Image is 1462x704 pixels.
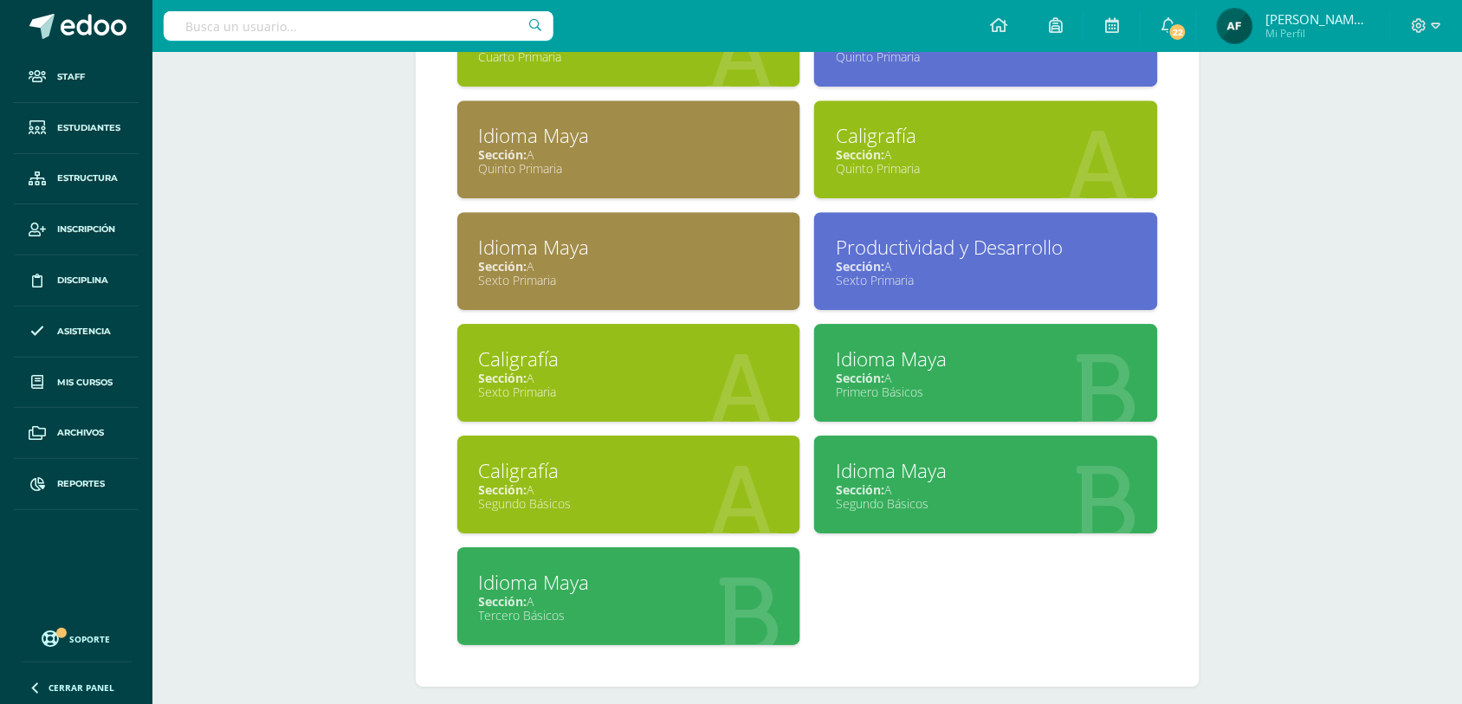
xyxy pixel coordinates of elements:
span: Archivos [57,426,104,440]
div: A [479,146,780,163]
span: Mis cursos [57,376,113,390]
span: Soporte [70,633,111,645]
span: Sección: [479,593,527,610]
input: Busca un usuario... [164,11,553,41]
div: Cuarto Primaria [479,48,780,65]
div: Productividad y Desarrollo [836,234,1136,261]
div: Idioma Maya [836,457,1136,484]
span: Reportes [57,477,105,491]
a: Soporte [21,626,132,649]
div: Segundo Básicos [836,495,1136,512]
div: A [479,370,780,386]
span: Mi Perfil [1265,26,1369,41]
span: Estructura [57,171,118,185]
div: Idioma Maya [479,122,780,149]
div: Sexto Primaria [836,272,1136,288]
a: CaligrafíaSección:ASexto Primaria [457,324,801,422]
span: Sección: [836,146,884,163]
a: Idioma MayaSección:ASegundo Básicos [814,436,1158,533]
div: Primero Básicos [836,384,1136,400]
span: Inscripción [57,223,115,236]
a: Staff [14,52,139,103]
span: Sección: [479,146,527,163]
div: Idioma Maya [836,346,1136,372]
img: d3b41b5dbcd8c03882805bf00be4cfb8.png [1218,9,1252,43]
div: Segundo Básicos [479,495,780,512]
div: Idioma Maya [479,569,780,596]
a: Idioma MayaSección:APrimero Básicos [814,324,1158,422]
div: Sexto Primaria [479,384,780,400]
span: Sección: [836,258,884,274]
a: CaligrafíaSección:AQuinto Primaria [814,100,1158,198]
span: 22 [1168,23,1187,42]
a: Idioma MayaSección:AQuinto Primaria [457,100,801,198]
a: Asistencia [14,307,139,358]
a: Estructura [14,154,139,205]
span: [PERSON_NAME][US_STATE] [1265,10,1369,28]
div: A [836,481,1136,498]
span: Sección: [836,481,884,498]
div: Tercero Básicos [479,607,780,623]
span: Estudiantes [57,121,120,135]
a: Archivos [14,408,139,459]
div: A [479,481,780,498]
a: Inscripción [14,204,139,255]
div: Quinto Primaria [836,160,1136,177]
div: A [479,258,780,274]
span: Sección: [479,258,527,274]
div: Idioma Maya [479,234,780,261]
a: Reportes [14,459,139,510]
div: Quinto Primaria [836,48,1136,65]
a: Mis cursos [14,358,139,409]
span: Staff [57,70,85,84]
a: Idioma MayaSección:ASexto Primaria [457,212,801,310]
div: A [479,593,780,610]
span: Asistencia [57,325,111,339]
span: Sección: [836,370,884,386]
span: Sección: [479,481,527,498]
span: Disciplina [57,274,108,287]
a: Idioma MayaSección:ATercero Básicos [457,547,801,645]
a: CaligrafíaSección:ASegundo Básicos [457,436,801,533]
span: Sección: [479,370,527,386]
div: A [836,370,1136,386]
div: Caligrafía [479,346,780,372]
span: Cerrar panel [49,681,114,694]
a: Productividad y DesarrolloSección:ASexto Primaria [814,212,1158,310]
div: Caligrafía [836,122,1136,149]
div: Caligrafía [479,457,780,484]
div: Sexto Primaria [479,272,780,288]
div: Quinto Primaria [479,160,780,177]
a: Estudiantes [14,103,139,154]
a: Disciplina [14,255,139,307]
div: A [836,146,1136,163]
div: A [836,258,1136,274]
